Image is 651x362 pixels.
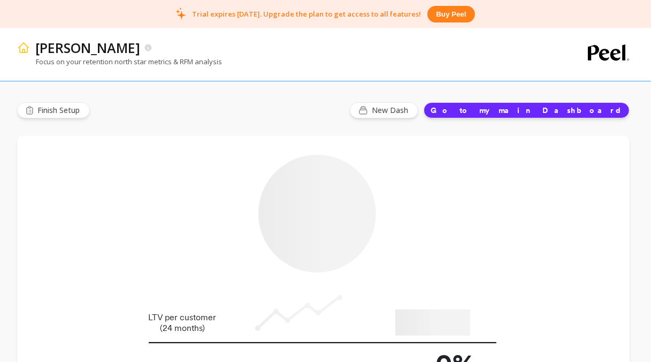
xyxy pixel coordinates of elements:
button: Finish Setup [17,102,90,118]
span: New Dash [372,105,411,116]
button: Buy peel [427,6,474,22]
span: Finish Setup [37,105,83,116]
p: Trial expires [DATE]. Upgrade the plan to get access to all features! [192,9,421,19]
p: Artizan Joyeria [35,39,140,57]
p: LTV per customer (24 months) [133,312,233,334]
button: Go to my main Dashboard [424,102,630,118]
button: New Dash [350,102,418,118]
img: header icon [17,41,30,54]
p: Focus on your retention north star metrics & RFM analysis [17,57,222,66]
